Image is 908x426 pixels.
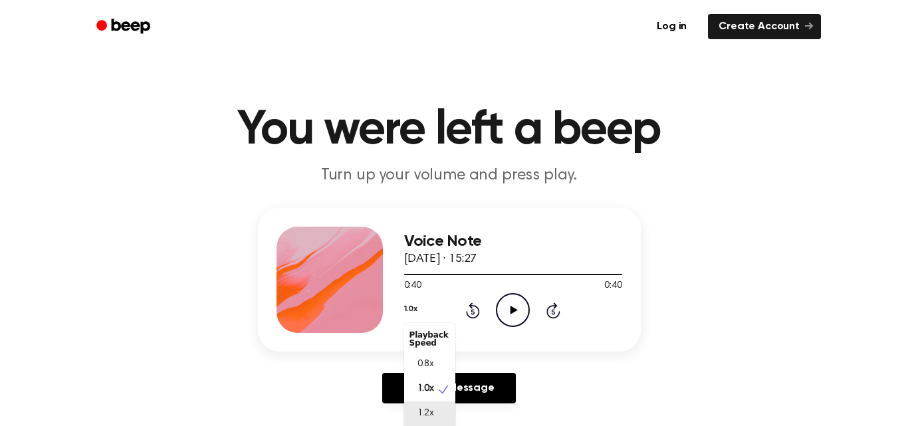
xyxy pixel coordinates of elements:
div: Playback Speed [404,326,455,352]
span: 0.8x [417,358,434,372]
span: 1.2x [417,407,434,421]
span: 1.0x [417,382,434,396]
button: 1.0x [404,298,417,320]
